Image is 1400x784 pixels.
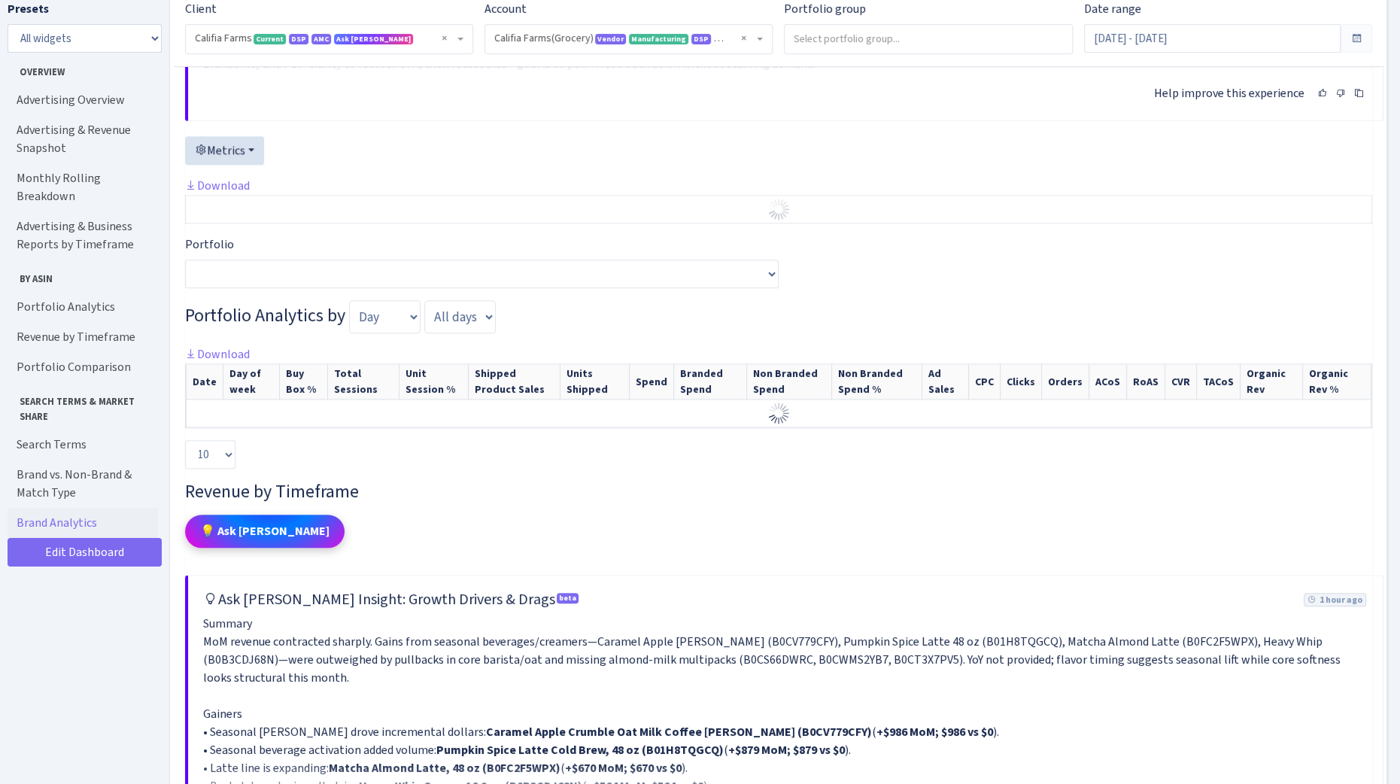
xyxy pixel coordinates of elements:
a: Edit Dashboard [8,538,162,567]
strong: Matcha Almond Latte, 48 oz (B0FC2F5WPX) [329,760,560,776]
th: Total Sessions [328,364,399,400]
span: Manufacturing [629,34,688,44]
th: Date [187,364,223,400]
th: Buy Box % [280,364,328,400]
th: Orders [1042,364,1089,400]
span: Ask [PERSON_NAME] [336,34,411,44]
button: 💡 Ask [PERSON_NAME] [185,515,345,548]
a: Brand Analytics [8,508,158,538]
a: Advertising Overview [8,85,158,115]
a: Portfolio Comparison [8,352,158,382]
span: By ASIN [8,266,157,286]
a: Download [185,346,250,362]
span: Current [254,34,286,44]
th: Ad Sales [922,364,968,400]
th: Units Shipped [560,364,630,400]
a: Advertising & Revenue Snapshot [8,115,158,163]
span: DSP [289,34,308,44]
span: AMC [714,34,733,44]
h3: Widget #19 [185,481,1372,503]
a: Brand vs. Non-Brand & Match Type [8,460,158,508]
img: Preloader [767,197,791,221]
button: Metrics [185,136,264,165]
th: Unit Session % [399,364,469,400]
span: Search Terms & Market Share [8,388,157,423]
span: 1 hour ago [1304,593,1365,607]
sup: beta [557,593,579,603]
th: Clicks [1001,364,1042,400]
th: Day of week [223,364,280,400]
th: Organic Rev % [1303,364,1371,400]
a: Revenue by Timeframe [8,322,158,352]
th: CVR [1165,364,1197,400]
th: Organic Rev [1241,364,1303,400]
strong: Caramel Apple Crumble Oat Milk Coffee [PERSON_NAME] (B0CV779CFY) [486,724,872,740]
th: ACoS [1089,364,1127,400]
strong: +$670 MoM; $670 vs $0 [565,760,682,776]
span: Overview [8,59,157,79]
span: Portfolio Analytics by [185,303,345,327]
th: TACoS [1197,364,1241,400]
th: RoAS [1127,364,1165,400]
input: Select portfolio group... [785,25,1072,52]
div: Help improve this experience [1154,76,1368,105]
th: CPC [969,364,1001,400]
th: Spend [629,364,673,400]
span: AMC [311,34,331,44]
span: Califia Farms(Grocery) <span class="badge badge-primary">Vendor</span><span class="badge badge-su... [494,31,754,46]
th: Shipped Product Sales [469,364,560,400]
strong: +$879 MoM; $879 vs $0 [728,742,845,758]
th: Non Branded Spend % [831,364,922,400]
span: Ask [PERSON_NAME] [334,34,413,44]
th: Branded Spend [673,364,746,400]
h5: Ask [PERSON_NAME] Insight: Growth Drivers & Drags [203,591,580,609]
span: Vendor [595,34,626,44]
label: Portfolio [185,236,234,254]
th: Non Branded Spend [747,364,831,400]
a: Portfolio Analytics [8,292,158,322]
span: Remove all items [442,31,447,46]
a: Download [185,178,250,193]
span: Remove all items [741,31,746,46]
span: Califia Farms <span class="badge badge-success">Current</span><span class="badge badge-primary">D... [195,31,454,46]
span: Califia Farms(Grocery) <span class="badge badge-primary">Vendor</span><span class="badge badge-su... [485,25,772,53]
span: Califia Farms <span class="badge badge-success">Current</span><span class="badge badge-primary">D... [186,25,472,53]
span: DSP [691,34,711,44]
a: Advertising & Business Reports by Timeframe [8,211,158,260]
strong: +$986 MoM; $986 vs $0 [876,724,993,740]
a: Search Terms [8,430,158,460]
strong: Pumpkin Spice Latte Cold Brew, 48 oz (B01H8TQGCQ) [436,742,724,758]
img: Preloader [767,401,791,425]
a: Monthly Rolling Breakdown [8,163,158,211]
